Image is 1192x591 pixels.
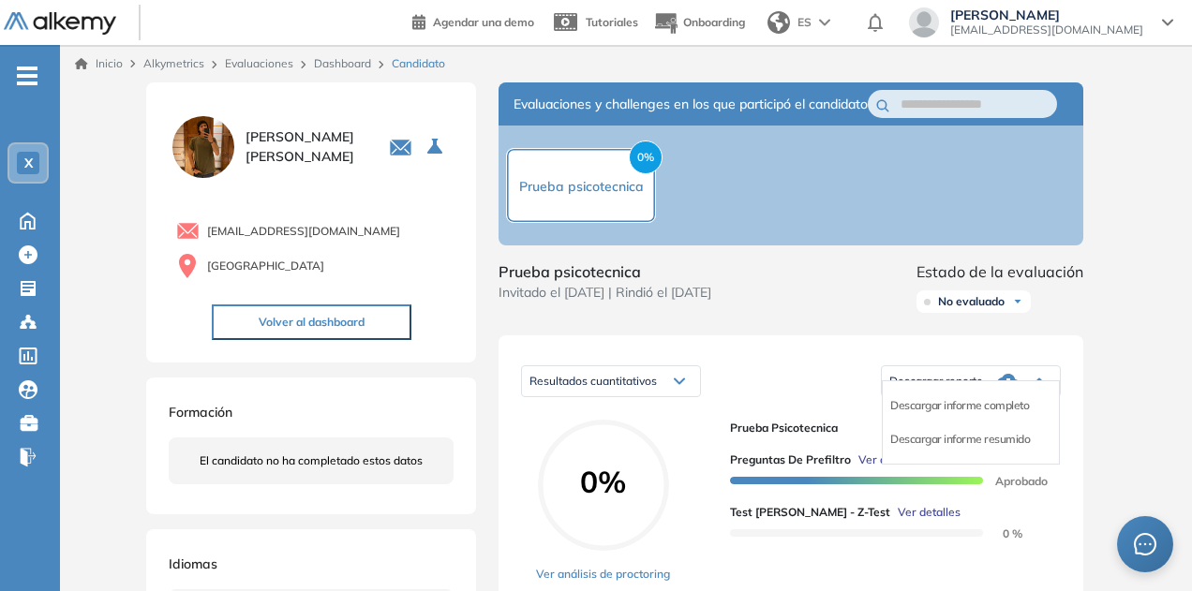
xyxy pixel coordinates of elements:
[730,420,1046,436] span: Prueba psicotecnica
[1134,533,1156,555] span: message
[767,11,790,34] img: world
[898,504,961,521] span: Ver detalles
[200,452,423,469] span: El candidato no ha completado estos datos
[536,566,670,583] a: Ver análisis de proctoring
[538,466,669,496] span: 0%
[851,451,921,468] button: Ver detalles
[499,283,711,303] span: Invitado el [DATE] | Rindió el [DATE]
[519,178,644,195] span: Prueba psicotecnica
[890,396,1029,415] li: Descargar informe completo
[890,430,1030,449] li: Descargar informe resumido
[392,55,445,72] span: Candidato
[207,223,400,240] span: [EMAIL_ADDRESS][DOMAIN_NAME]
[17,74,37,78] i: -
[433,15,534,29] span: Agendar una demo
[412,9,534,32] a: Agendar una demo
[225,56,293,70] a: Evaluaciones
[207,258,324,274] span: [GEOGRAPHIC_DATA]
[916,260,1083,283] span: Estado de la evaluación
[24,155,33,170] span: X
[858,451,921,468] span: Ver detalles
[819,19,830,26] img: arrow
[169,404,232,421] span: Formación
[683,15,745,29] span: Onboarding
[890,504,961,521] button: Ver detalles
[143,56,204,70] span: Alkymetrics
[653,3,745,43] button: Onboarding
[4,12,116,36] img: Logo
[980,474,1048,488] span: Aprobado
[529,374,657,388] span: Resultados cuantitativos
[730,451,851,468] span: Preguntas de Prefiltro
[950,7,1143,22] span: [PERSON_NAME]
[169,555,217,572] span: Idiomas
[1012,296,1023,307] img: Ícono de flecha
[314,56,371,70] a: Dashboard
[629,140,663,174] span: 0%
[169,112,238,182] img: PROFILE_MENU_LOGO_USER
[950,22,1143,37] span: [EMAIL_ADDRESS][DOMAIN_NAME]
[499,260,711,283] span: Prueba psicotecnica
[980,526,1022,540] span: 0 %
[730,504,890,521] span: Test [PERSON_NAME] - Z-Test
[797,14,812,31] span: ES
[586,15,638,29] span: Tutoriales
[889,374,983,389] span: Descargar reporte
[246,127,366,167] span: [PERSON_NAME] [PERSON_NAME]
[212,304,411,340] button: Volver al dashboard
[420,130,454,164] button: Seleccione la evaluación activa
[514,95,868,114] span: Evaluaciones y challenges en los que participó el candidato
[938,294,1005,309] span: No evaluado
[75,55,123,72] a: Inicio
